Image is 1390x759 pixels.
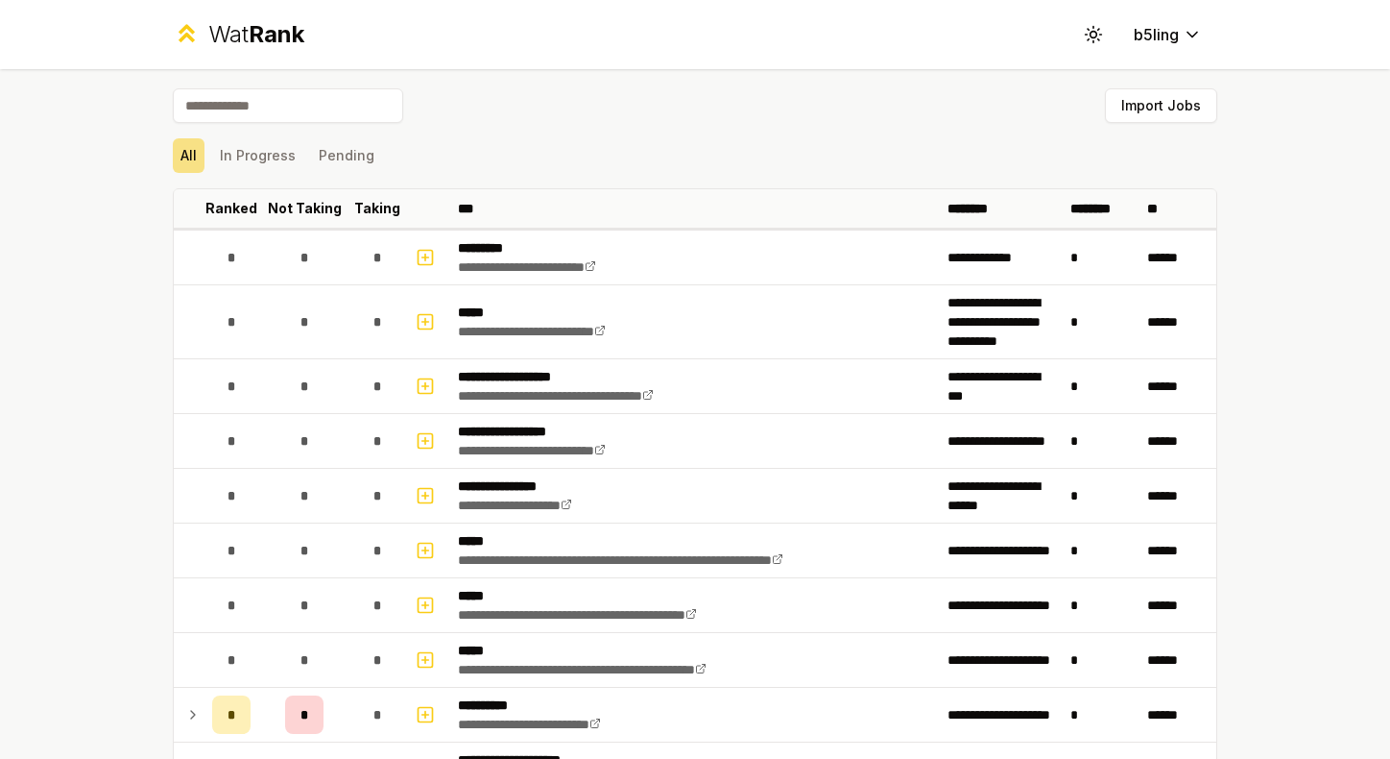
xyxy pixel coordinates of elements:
[1105,88,1217,123] button: Import Jobs
[1118,17,1217,52] button: b5ling
[173,19,304,50] a: WatRank
[249,20,304,48] span: Rank
[268,199,342,218] p: Not Taking
[173,138,204,173] button: All
[354,199,400,218] p: Taking
[1134,23,1179,46] span: b5ling
[205,199,257,218] p: Ranked
[212,138,303,173] button: In Progress
[311,138,382,173] button: Pending
[208,19,304,50] div: Wat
